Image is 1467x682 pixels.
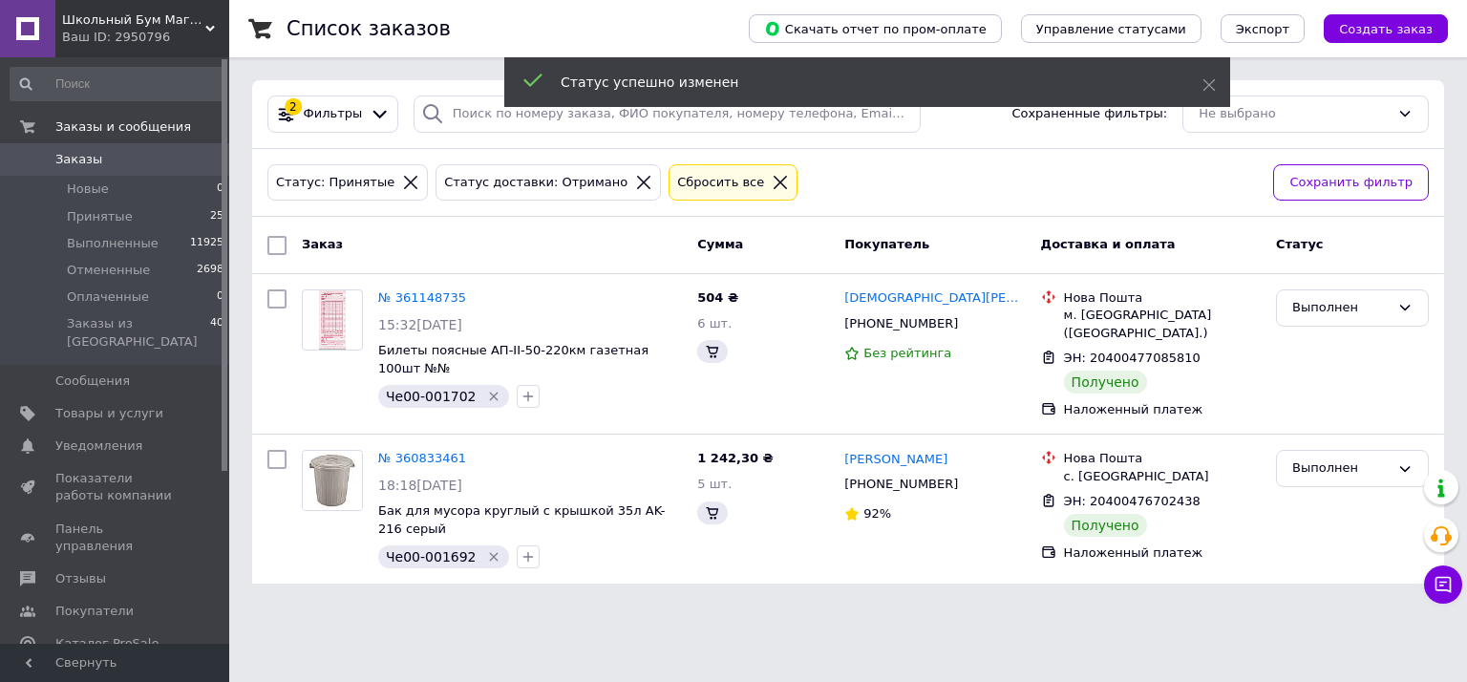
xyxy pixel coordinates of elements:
div: Сбросить все [673,173,768,193]
span: 0 [217,288,223,306]
span: Управление статусами [1036,22,1186,36]
button: Управление статусами [1021,14,1201,43]
input: Поиск [10,67,225,101]
span: Заказы и сообщения [55,118,191,136]
span: Заказы из [GEOGRAPHIC_DATA] [67,315,210,350]
span: Сохранить фильтр [1289,173,1413,193]
span: Уведомления [55,437,142,455]
button: Сохранить фильтр [1273,164,1429,202]
span: Покупатели [55,603,134,620]
span: Че00-001702 [386,389,477,404]
span: Школьный Бум Магазин товаров для школы и офиса [62,11,205,29]
span: 92% [863,506,891,521]
span: 0 [217,181,223,198]
a: Создать заказ [1305,21,1448,35]
div: Наложенный платеж [1064,544,1261,562]
span: Заказ [302,237,343,251]
div: Ваш ID: 2950796 [62,29,229,46]
button: Создать заказ [1324,14,1448,43]
span: Заказы [55,151,102,168]
span: 11925 [190,235,223,252]
span: Че00-001692 [386,549,477,565]
span: Скачать отчет по пром-оплате [764,20,987,37]
span: Панель управления [55,521,177,555]
span: 5 шт. [697,477,732,491]
span: 15:32[DATE] [378,317,462,332]
div: Не выбрано [1199,104,1390,124]
button: Экспорт [1221,14,1305,43]
div: Наложенный платеж [1064,401,1261,418]
span: Новые [67,181,109,198]
span: Сумма [697,237,743,251]
span: 504 ₴ [697,290,738,305]
span: Сохраненные фильтры: [1011,105,1167,123]
a: Фото товару [302,450,363,511]
span: 25 [210,208,223,225]
a: № 360833461 [378,451,466,465]
a: Бак для мусора круглый с крышкой 35л AK-216 серый [378,503,666,536]
span: 18:18[DATE] [378,478,462,493]
div: 2 [285,98,302,116]
div: Получено [1064,371,1147,394]
span: [PHONE_NUMBER] [844,316,958,330]
input: Поиск по номеру заказа, ФИО покупателя, номеру телефона, Email, номеру накладной [414,96,922,133]
span: ЭН: 20400477085810 [1064,351,1201,365]
a: № 361148735 [378,290,466,305]
span: Фильтры [304,105,363,123]
div: Нова Пошта [1064,450,1261,467]
span: Товары и услуги [55,405,163,422]
svg: Удалить метку [486,389,501,404]
span: Выполненные [67,235,159,252]
span: Без рейтинга [863,346,951,360]
span: Оплаченные [67,288,149,306]
div: Выполнен [1292,458,1390,479]
span: Каталог ProSale [55,635,159,652]
span: Создать заказ [1339,22,1433,36]
span: 40 [210,315,223,350]
span: 6 шт. [697,316,732,330]
img: Фото товару [319,290,347,350]
span: Экспорт [1236,22,1289,36]
span: ЭН: 20400476702438 [1064,494,1201,508]
div: Статус доставки: Отримано [440,173,631,193]
span: Статус [1276,237,1324,251]
div: м. [GEOGRAPHIC_DATA] ([GEOGRAPHIC_DATA].) [1064,307,1261,341]
span: Принятые [67,208,133,225]
span: Сообщения [55,373,130,390]
a: [DEMOGRAPHIC_DATA][PERSON_NAME] [844,289,1025,308]
svg: Удалить метку [486,549,501,565]
button: Скачать отчет по пром-оплате [749,14,1002,43]
div: Выполнен [1292,298,1390,318]
span: Отзывы [55,570,106,587]
span: Показатели работы компании [55,470,177,504]
span: Доставка и оплата [1041,237,1176,251]
a: Билеты поясные АП-II-50-220км газетная 100шт №№ [378,343,648,375]
span: 1 242,30 ₴ [697,451,773,465]
div: с. [GEOGRAPHIC_DATA] [1064,468,1261,485]
span: Отмененные [67,262,150,279]
a: [PERSON_NAME] [844,451,947,469]
span: Покупатель [844,237,929,251]
span: 2698 [197,262,223,279]
h1: Список заказов [287,17,451,40]
div: Нова Пошта [1064,289,1261,307]
div: Получено [1064,514,1147,537]
div: Статус успешно изменен [561,73,1155,92]
img: Фото товару [303,452,362,510]
div: Статус: Принятые [272,173,398,193]
button: Чат с покупателем [1424,565,1462,604]
span: [PHONE_NUMBER] [844,477,958,491]
a: Фото товару [302,289,363,351]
